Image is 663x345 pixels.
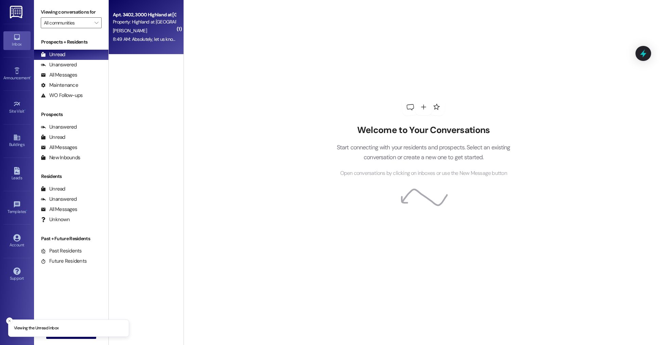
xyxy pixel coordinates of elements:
span: • [24,108,25,113]
span: • [26,208,27,213]
div: Unread [41,185,65,193]
p: Start connecting with your residents and prospects. Select an existing conversation or create a n... [326,143,521,162]
a: Inbox [3,31,31,50]
div: Unread [41,134,65,141]
a: Buildings [3,132,31,150]
a: Site Visit • [3,98,31,117]
span: • [30,75,31,79]
input: All communities [44,17,91,28]
div: Maintenance [41,82,78,89]
span: Open conversations by clicking on inboxes or use the New Message button [340,169,507,178]
div: Prospects [34,111,108,118]
div: Property: Highland at [GEOGRAPHIC_DATA] [113,18,176,26]
div: Unknown [41,216,70,223]
a: Support [3,265,31,284]
div: All Messages [41,71,77,79]
span: [PERSON_NAME] [113,28,147,34]
div: WO Follow-ups [41,92,83,99]
div: Past Residents [41,247,82,254]
div: Prospects + Residents [34,38,108,46]
label: Viewing conversations for [41,7,102,17]
h2: Welcome to Your Conversations [326,125,521,136]
a: Leads [3,165,31,183]
div: All Messages [41,144,77,151]
p: Viewing the Unread inbox [14,325,58,331]
div: Apt. 3402, 3000 Highland at [GEOGRAPHIC_DATA] [113,11,176,18]
div: All Messages [41,206,77,213]
button: Close toast [6,317,13,324]
div: Past + Future Residents [34,235,108,242]
div: Future Residents [41,258,87,265]
div: New Inbounds [41,154,80,161]
div: Unread [41,51,65,58]
div: Unanswered [41,196,77,203]
div: Unanswered [41,124,77,131]
div: 8:49 AM: Absolutely, let us know if you need anything else :) Have a great [DATE]. [113,36,271,42]
div: Residents [34,173,108,180]
img: ResiDesk Logo [10,6,24,18]
a: Templates • [3,199,31,217]
div: Unanswered [41,61,77,68]
i:  [94,20,98,26]
a: Account [3,232,31,250]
